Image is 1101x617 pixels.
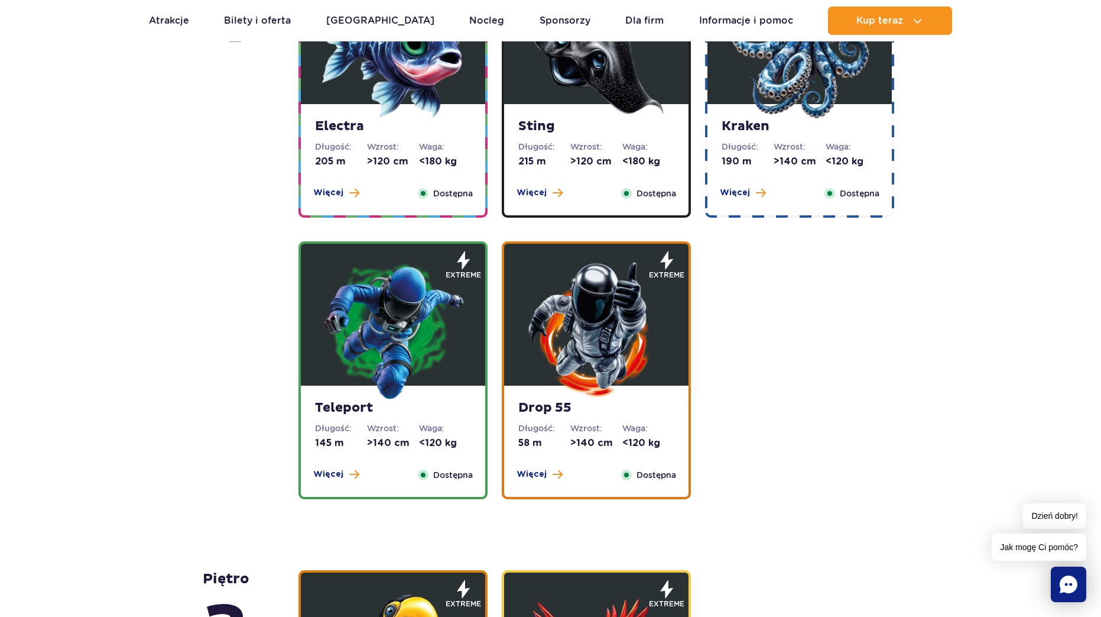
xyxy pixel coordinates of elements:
[826,141,878,153] dt: Waga:
[570,155,622,168] dd: >120 cm
[622,155,674,168] dd: <180 kg
[774,155,826,168] dd: >140 cm
[649,599,684,609] span: extreme
[625,7,664,35] a: Dla firm
[518,422,570,434] dt: Długość:
[367,155,419,168] dd: >120 cm
[313,469,343,480] span: Więcej
[720,187,750,199] span: Więcej
[622,422,674,434] dt: Waga:
[826,155,878,168] dd: <120 kg
[1023,503,1086,529] span: Dzień dobry!
[774,141,826,153] dt: Wzrost:
[326,7,434,35] a: [GEOGRAPHIC_DATA]
[622,437,674,450] dd: <120 kg
[224,7,291,35] a: Bilety i oferta
[570,422,622,434] dt: Wzrost:
[322,259,464,400] img: 683e9e16b5164260818783.png
[722,155,774,168] dd: 190 m
[367,422,419,434] dt: Wzrost:
[570,437,622,450] dd: >140 cm
[517,469,547,480] span: Więcej
[518,141,570,153] dt: Długość:
[570,141,622,153] dt: Wzrost:
[518,437,570,450] dd: 58 m
[315,400,471,416] strong: Teleport
[367,141,419,153] dt: Wzrost:
[313,187,343,199] span: Więcej
[517,187,563,199] button: Więcej
[720,187,766,199] button: Więcej
[446,599,481,609] span: extreme
[315,437,367,450] dd: 145 m
[1051,567,1086,602] div: Chat
[518,400,674,416] strong: Drop 55
[315,118,471,135] strong: Electra
[367,437,419,450] dd: >140 cm
[992,534,1086,561] span: Jak mogę Ci pomóc?
[540,7,590,35] a: Sponsorzy
[518,155,570,168] dd: 215 m
[446,270,481,280] span: extreme
[433,469,473,482] span: Dostępna
[699,7,793,35] a: Informacje i pomoc
[469,7,504,35] a: Nocleg
[419,437,471,450] dd: <120 kg
[315,422,367,434] dt: Długość:
[518,118,674,135] strong: Sting
[636,187,676,200] span: Dostępna
[636,469,676,482] span: Dostępna
[622,141,674,153] dt: Waga:
[525,259,667,400] img: 683e9e24c5e48596947785.png
[840,187,879,200] span: Dostępna
[722,141,774,153] dt: Długość:
[419,422,471,434] dt: Waga:
[649,270,684,280] span: extreme
[315,155,367,168] dd: 205 m
[313,469,359,480] button: Więcej
[419,155,471,168] dd: <180 kg
[433,187,473,200] span: Dostępna
[419,141,471,153] dt: Waga:
[313,187,359,199] button: Więcej
[315,141,367,153] dt: Długość:
[149,7,189,35] a: Atrakcje
[517,187,547,199] span: Więcej
[722,118,878,135] strong: Kraken
[856,15,903,26] span: Kup teraz
[828,7,952,35] button: Kup teraz
[517,469,563,480] button: Więcej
